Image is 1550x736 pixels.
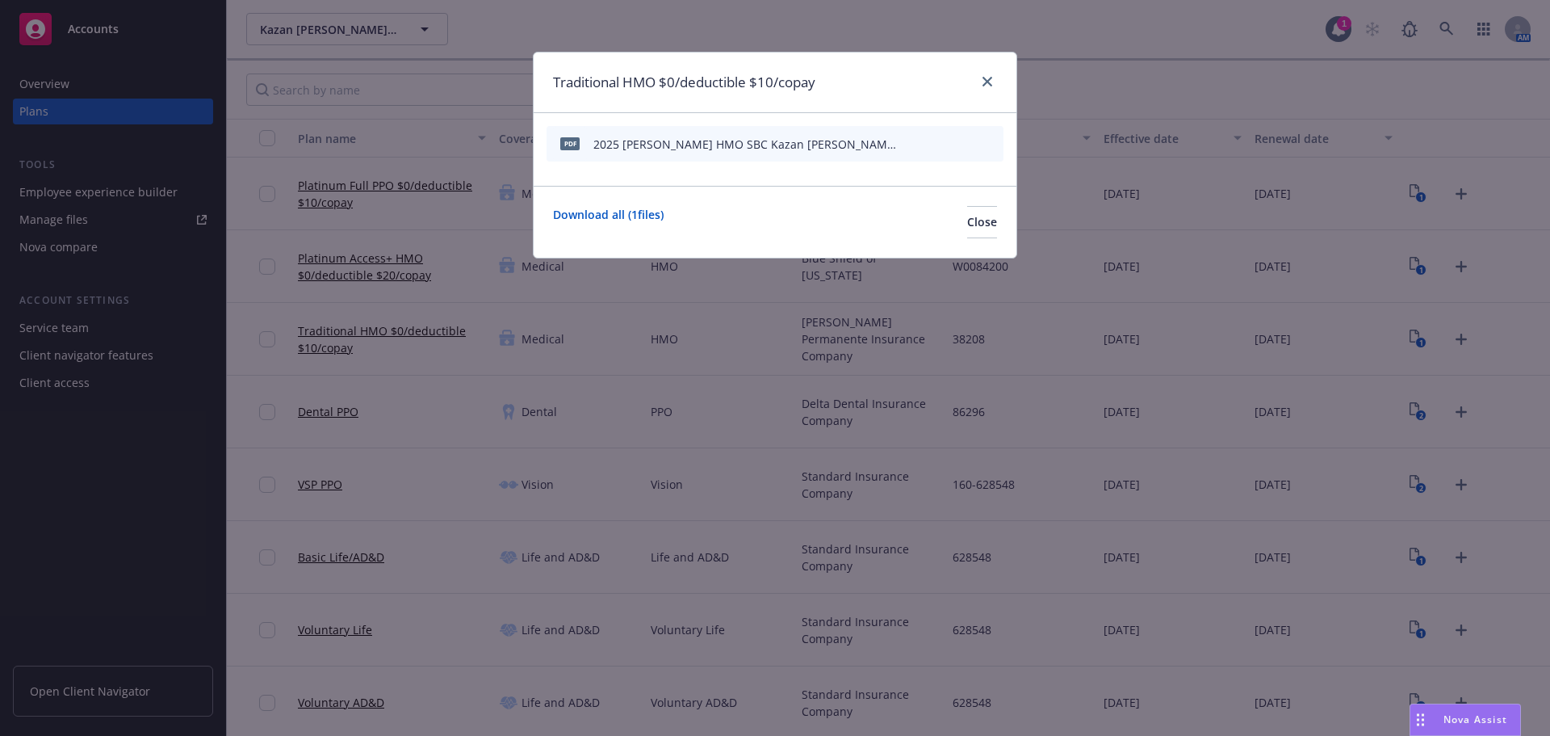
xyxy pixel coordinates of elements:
span: Nova Assist [1443,713,1507,726]
div: 2025 [PERSON_NAME] HMO SBC Kazan [PERSON_NAME].pdf [593,136,902,153]
button: Nova Assist [1410,704,1521,736]
button: archive file [984,136,997,153]
span: pdf [560,137,580,149]
span: Close [967,214,997,229]
button: preview file [957,136,971,153]
div: Drag to move [1410,704,1431,735]
button: Close [967,206,997,238]
a: close [978,72,997,91]
h1: Traditional HMO $0/deductible $10/copay [553,72,815,93]
a: Download all ( 1 files) [553,206,664,238]
button: download file [931,136,944,153]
